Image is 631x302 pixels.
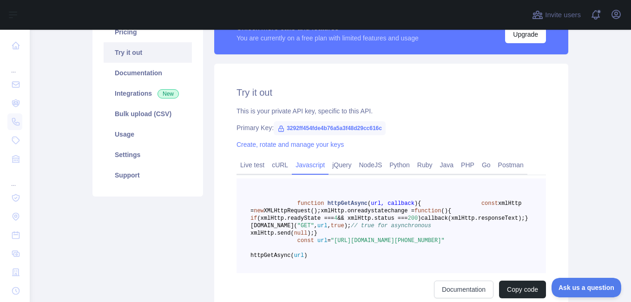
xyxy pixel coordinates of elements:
[104,83,192,104] a: Integrations New
[237,141,344,148] a: Create, rotate and manage your keys
[264,208,321,214] span: XMLHttpRequest();
[334,215,337,222] span: 4
[297,223,314,229] span: "GET"
[7,169,22,188] div: ...
[250,223,297,229] span: [DOMAIN_NAME](
[331,237,445,244] span: "[URL][DOMAIN_NAME][PHONE_NUMBER]"
[499,281,546,298] button: Copy code
[274,121,386,135] span: 3292ff454fde4b76a5a3f48d29cc616c
[368,200,371,207] span: (
[317,237,328,244] span: url
[331,223,344,229] span: true
[104,22,192,42] a: Pricing
[237,106,546,116] div: This is your private API key, specific to this API.
[494,158,527,172] a: Postman
[328,223,331,229] span: ,
[104,124,192,144] a: Usage
[478,158,494,172] a: Go
[237,123,546,132] div: Primary Key:
[237,33,419,43] div: You are currently on a free plan with limited features and usage
[414,158,436,172] a: Ruby
[297,200,324,207] span: function
[237,158,268,172] a: Live test
[250,215,257,222] span: if
[104,104,192,124] a: Bulk upload (CSV)
[386,158,414,172] a: Python
[328,237,331,244] span: =
[321,208,414,214] span: xmlHttp.onreadystatechange =
[294,230,308,236] span: null
[545,10,581,20] span: Invite users
[7,56,22,74] div: ...
[297,237,314,244] span: const
[158,89,179,98] span: New
[434,281,493,298] a: Documentation
[344,223,351,229] span: );
[414,208,441,214] span: function
[104,165,192,185] a: Support
[337,215,408,222] span: && xmlHttp.status ===
[371,200,414,207] span: url, callback
[505,26,546,43] button: Upgrade
[414,200,418,207] span: )
[254,208,264,214] span: new
[457,158,478,172] a: PHP
[448,208,451,214] span: {
[314,230,317,236] span: }
[436,158,458,172] a: Java
[292,158,329,172] a: Javascript
[250,252,294,259] span: httpGetAsync(
[104,42,192,63] a: Try it out
[418,215,421,222] span: )
[257,215,334,222] span: (xmlHttp.readyState ===
[237,86,546,99] h2: Try it out
[525,215,528,222] span: }
[307,230,314,236] span: );
[441,208,444,214] span: (
[268,158,292,172] a: cURL
[552,278,622,297] iframe: Toggle Customer Support
[445,208,448,214] span: )
[351,223,431,229] span: // true for asynchronous
[408,215,418,222] span: 200
[104,144,192,165] a: Settings
[317,223,328,229] span: url
[530,7,583,22] button: Invite users
[329,158,355,172] a: jQuery
[355,158,386,172] a: NodeJS
[294,252,304,259] span: url
[328,200,368,207] span: httpGetAsync
[418,200,421,207] span: {
[304,252,307,259] span: )
[481,200,498,207] span: const
[104,63,192,83] a: Documentation
[421,215,525,222] span: callback(xmlHttp.responseText);
[250,230,294,236] span: xmlHttp.send(
[314,223,317,229] span: ,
